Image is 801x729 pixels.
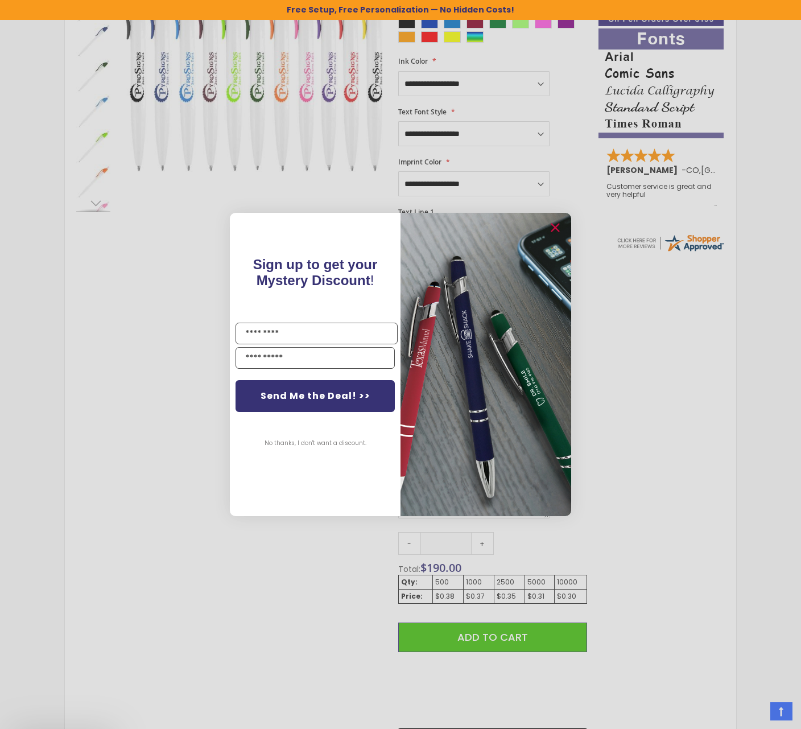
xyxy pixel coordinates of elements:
span: ! [253,257,378,288]
img: 081b18bf-2f98-4675-a917-09431eb06994.jpeg [400,213,571,516]
button: Send Me the Deal! >> [236,380,395,412]
iframe: Google Customer Reviews [707,698,801,729]
input: YOUR EMAIL [236,347,395,369]
span: Sign up to get your Mystery Discount [253,257,378,288]
button: Close dialog [546,219,564,237]
button: No thanks, I don't want a discount. [259,429,372,458]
